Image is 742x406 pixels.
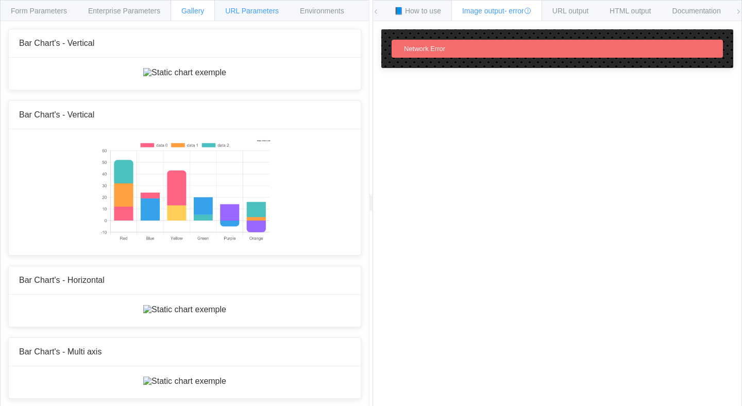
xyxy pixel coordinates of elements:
span: - error [504,7,531,15]
span: Bar Chart's - Vertical [19,39,94,47]
span: Network Error [404,45,445,53]
span: Bar Chart's - Horizontal [19,276,105,284]
img: Static chart exemple [99,140,271,243]
span: Documentation [672,7,721,15]
span: Enterprise Parameters [88,7,160,15]
span: URL output [552,7,588,15]
span: Environments [300,7,344,15]
span: Bar Chart's - Vertical [19,110,94,119]
span: 📘 How to use [394,7,441,15]
span: Form Parameters [11,7,67,15]
span: Image output [462,7,531,15]
span: URL Parameters [225,7,279,15]
img: Static chart exemple [143,377,226,386]
span: Bar Chart's - Multi axis [19,347,102,356]
span: Gallery [181,7,204,15]
span: HTML output [610,7,651,15]
img: Static chart exemple [143,305,226,314]
img: Static chart exemple [143,68,226,77]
